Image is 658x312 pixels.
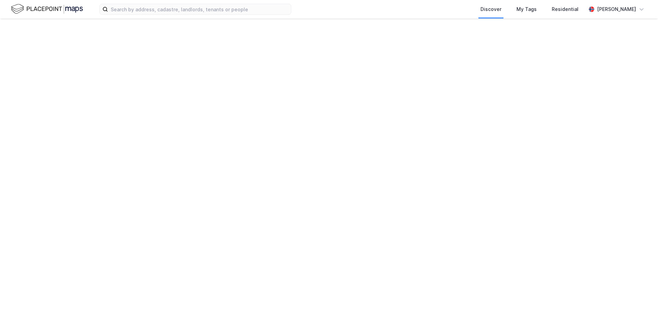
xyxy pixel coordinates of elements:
iframe: Chat Widget [624,279,658,312]
img: logo.f888ab2527a4732fd821a326f86c7f29.svg [11,3,83,15]
div: [PERSON_NAME] [597,5,636,13]
div: Discover [480,5,501,13]
input: Search by address, cadastre, landlords, tenants or people [108,4,291,14]
div: Residential [552,5,578,13]
div: My Tags [516,5,537,13]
